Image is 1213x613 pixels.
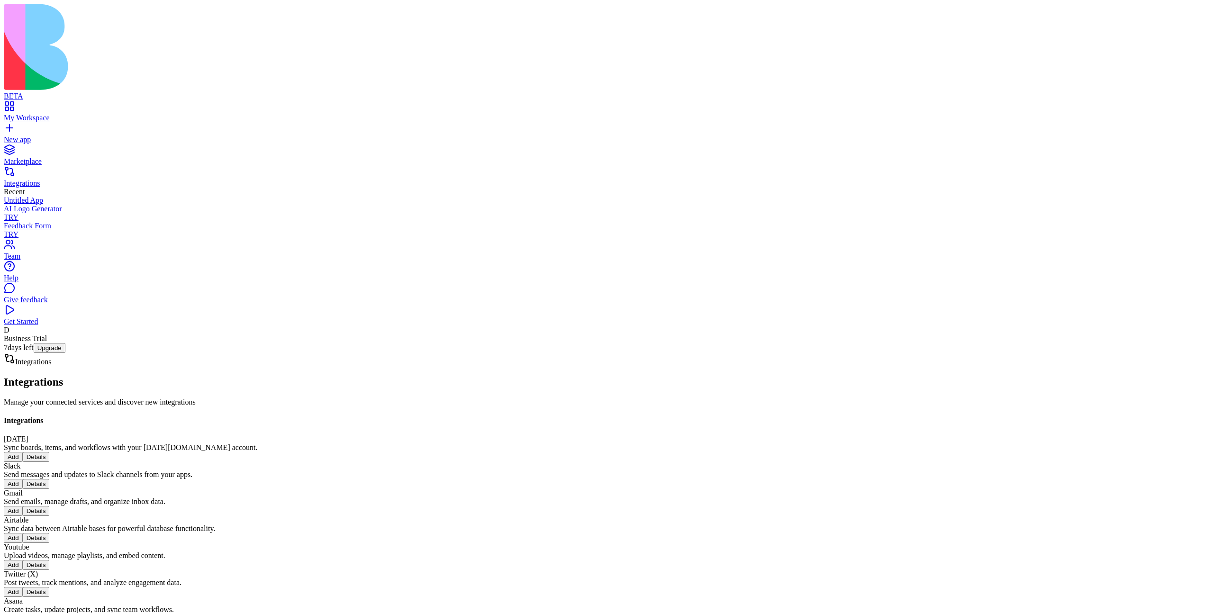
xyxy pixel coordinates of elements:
[4,157,1209,166] div: Marketplace
[4,334,47,352] span: Business Trial
[4,506,23,516] button: Add
[4,4,385,90] img: logo
[4,587,23,597] button: Add
[4,479,23,489] button: Add
[4,516,28,524] span: Airtable
[4,243,1209,261] a: Team
[4,443,257,451] span: Sync boards, items, and workflows with your [DATE][DOMAIN_NAME] account.
[4,551,165,559] span: Upload videos, manage playlists, and embed content.
[4,462,21,470] span: Slack
[4,105,1209,122] a: My Workspace
[4,188,25,196] span: Recent
[4,205,1209,213] div: AI Logo Generator
[4,213,1209,222] div: TRY
[4,398,1209,406] p: Manage your connected services and discover new integrations
[4,287,1209,304] a: Give feedback
[4,524,215,532] span: Sync data between Airtable bases for powerful database functionality.
[4,497,165,505] span: Send emails, manage drafts, and organize inbox data.
[4,296,1209,304] div: Give feedback
[4,127,1209,144] a: New app
[23,452,50,462] button: Details
[23,560,50,570] button: Details
[4,489,23,497] span: Gmail
[4,265,1209,282] a: Help
[4,205,1209,222] a: AI Logo GeneratorTRY
[4,435,28,443] span: [DATE]
[23,506,50,516] button: Details
[4,317,1209,326] div: Get Started
[34,343,65,352] a: Upgrade
[4,326,9,334] span: D
[34,343,65,353] button: Upgrade
[4,196,1209,205] a: Untitled App
[4,470,192,478] span: Send messages and updates to Slack channels from your apps.
[4,309,1209,326] a: Get Started
[4,149,1209,166] a: Marketplace
[4,543,29,551] span: Youtube
[4,222,1209,239] a: Feedback FormTRY
[4,533,23,543] button: Add
[23,479,50,489] button: Details
[4,171,1209,188] a: Integrations
[4,416,1209,425] h4: Integrations
[4,274,1209,282] div: Help
[23,533,50,543] button: Details
[4,135,1209,144] div: New app
[4,179,1209,188] div: Integrations
[4,83,1209,100] a: BETA
[15,358,51,366] span: Integrations
[4,560,23,570] button: Add
[23,587,50,597] button: Details
[4,570,38,578] span: Twitter (X)
[4,578,181,586] span: Post tweets, track mentions, and analyze engagement data.
[4,114,1209,122] div: My Workspace
[4,597,23,605] span: Asana
[4,230,1209,239] div: TRY
[4,222,1209,230] div: Feedback Form
[4,452,23,462] button: Add
[4,343,34,352] span: 7 days left
[4,92,1209,100] div: BETA
[4,376,1209,388] h2: Integrations
[4,252,1209,261] div: Team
